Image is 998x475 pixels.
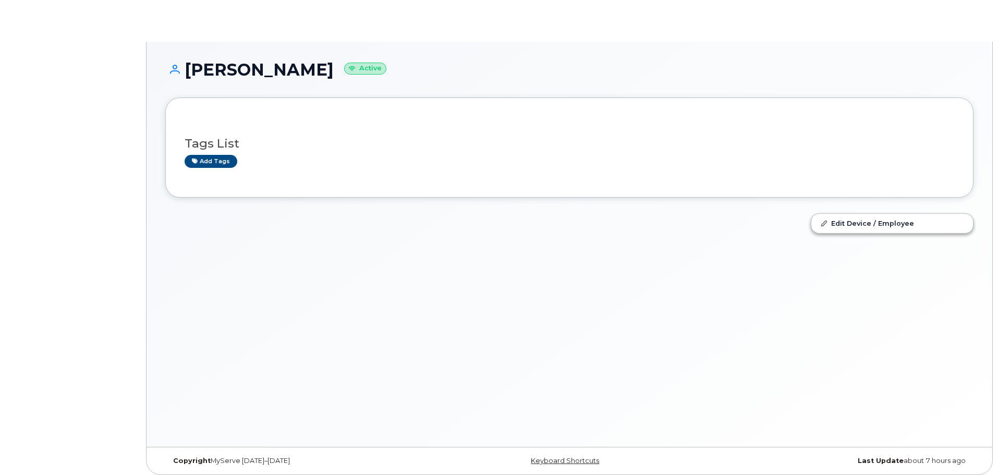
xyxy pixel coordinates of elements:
h1: [PERSON_NAME] [165,60,973,79]
h3: Tags List [185,137,954,150]
div: MyServe [DATE]–[DATE] [165,457,435,465]
strong: Copyright [173,457,211,465]
strong: Last Update [858,457,904,465]
small: Active [344,63,386,75]
a: Add tags [185,155,237,168]
a: Keyboard Shortcuts [531,457,599,465]
a: Edit Device / Employee [811,214,973,233]
div: about 7 hours ago [704,457,973,465]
